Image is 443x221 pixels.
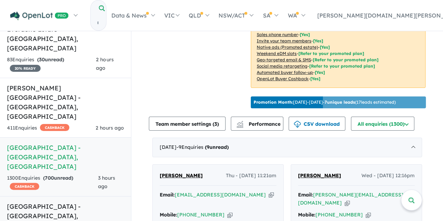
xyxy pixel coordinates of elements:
button: CSV download [289,117,345,131]
a: QLD [184,3,214,28]
a: NSW/ACT [214,3,258,28]
img: Openlot PRO Logo White [10,12,69,20]
u: OpenLot Buyer Cashback [257,76,309,81]
u: Geo-targeted email & SMS [257,57,311,62]
span: [Yes] [320,44,330,50]
strong: Mobile: [298,212,316,218]
a: [PHONE_NUMBER] [177,212,224,218]
a: [PERSON_NAME] [298,172,341,180]
span: [Refer to your promoted plan] [313,57,379,62]
a: WA [283,3,309,28]
p: [DATE] - [DATE] - ( 17 leads estimated) [254,99,396,105]
a: Data & News [106,3,159,28]
strong: Email: [298,192,313,198]
u: Native ads (Promoted estate) [257,44,318,50]
h5: [PERSON_NAME][GEOGRAPHIC_DATA] - [GEOGRAPHIC_DATA] , [GEOGRAPHIC_DATA] [7,83,124,121]
a: VIC [159,3,184,28]
span: Wed - [DATE] 12:16pm [361,172,415,180]
a: [PERSON_NAME] [160,172,203,180]
span: [ Yes ] [300,32,310,37]
span: Performance [237,121,281,127]
strong: Email: [160,192,175,198]
u: Social media retargeting [257,63,307,69]
span: [Yes] [315,70,325,75]
span: - 9 Enquir ies [176,144,229,150]
a: [PERSON_NAME][EMAIL_ADDRESS][DOMAIN_NAME] [298,192,403,206]
span: [Yes] [310,76,320,81]
div: 1300 Enquir ies [7,174,98,191]
a: SA [258,3,283,28]
span: Thu - [DATE] 11:21am [226,172,276,180]
span: [PERSON_NAME] [298,172,341,179]
span: CASHBACK [10,183,39,190]
div: 83 Enquir ies [7,56,96,72]
span: [Refer to your promoted plan] [309,63,375,69]
span: CASHBACK [40,124,69,131]
button: All enquiries (1300) [351,117,414,131]
span: 9 [207,144,209,150]
span: 30 [39,56,45,63]
u: Automated buyer follow-up [257,70,313,75]
u: Sales phone number [257,32,298,37]
span: [ Yes ] [313,38,323,43]
u: Invite your team members [257,38,311,43]
button: Copy [227,211,233,219]
button: Performance [231,117,283,131]
span: 2 hours ago [96,56,113,71]
strong: ( unread) [205,144,229,150]
input: Try estate name, suburb, builder or developer [91,15,105,30]
a: [PHONE_NUMBER] [316,212,363,218]
b: 7 unique leads [325,99,355,105]
u: Weekend eDM slots [257,51,297,56]
span: 2 hours ago [96,125,124,131]
img: download icon [294,121,301,128]
h5: Everdene Estate - [GEOGRAPHIC_DATA] , [GEOGRAPHIC_DATA] [7,25,124,53]
button: Copy [345,199,350,207]
span: [Refer to your promoted plan] [298,51,364,56]
strong: ( unread) [37,56,64,63]
strong: Mobile: [160,212,177,218]
a: [EMAIL_ADDRESS][DOMAIN_NAME] [175,192,266,198]
span: [PERSON_NAME] [160,172,203,179]
span: 3 [214,121,217,127]
img: bar-chart.svg [236,123,243,127]
button: Copy [269,191,274,199]
span: 700 [45,175,54,181]
button: Team member settings (3) [149,117,226,131]
strong: ( unread) [43,175,73,181]
div: 411 Enquir ies [7,124,69,132]
span: 20 % READY [10,65,41,72]
img: line-chart.svg [237,121,243,125]
b: Promotion Month: [254,99,293,105]
h5: [GEOGRAPHIC_DATA] - [GEOGRAPHIC_DATA] , [GEOGRAPHIC_DATA] [7,143,124,171]
div: [DATE] [152,138,422,157]
button: Copy [366,211,371,219]
span: 3 hours ago [98,175,115,189]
